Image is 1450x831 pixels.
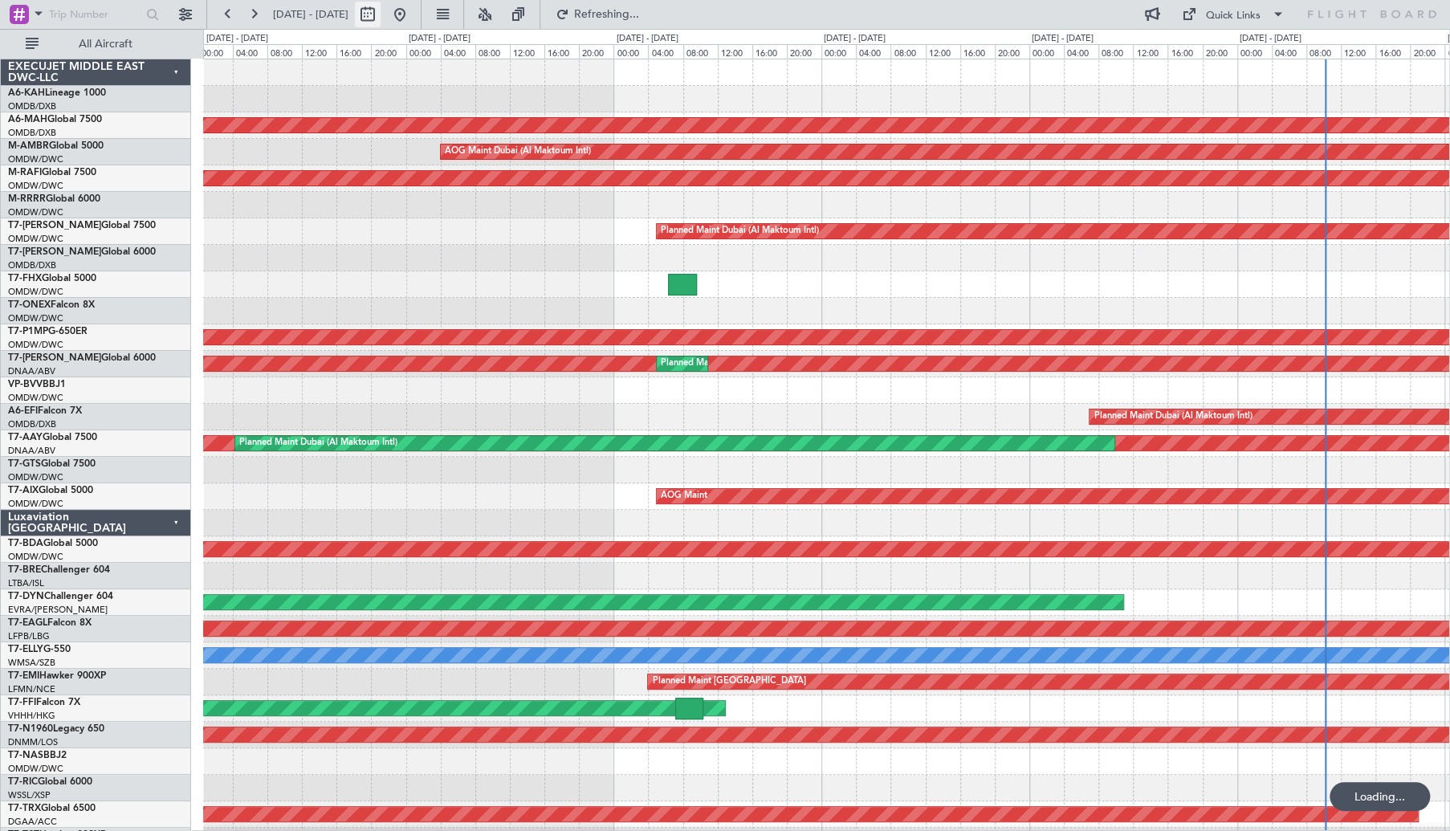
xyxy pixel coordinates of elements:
span: VP-BVV [8,380,43,389]
span: [DATE] - [DATE] [273,7,348,22]
span: T7-P1MP [8,327,48,336]
a: T7-P1MPG-650ER [8,327,88,336]
div: 16:00 [1167,44,1202,59]
div: 04:00 [1272,44,1306,59]
a: T7-BDAGlobal 5000 [8,539,98,548]
div: 04:00 [1064,44,1098,59]
a: M-RRRRGlobal 6000 [8,194,100,204]
span: T7-[PERSON_NAME] [8,353,101,363]
div: 16:00 [336,44,371,59]
span: A6-EFI [8,406,38,416]
a: OMDW/DWC [8,180,63,192]
span: T7-[PERSON_NAME] [8,247,101,257]
div: 12:00 [718,44,752,59]
a: A6-MAHGlobal 7500 [8,115,102,124]
div: 00:00 [821,44,856,59]
a: OMDW/DWC [8,312,63,324]
span: A6-MAH [8,115,47,124]
span: T7-DYN [8,592,44,601]
a: T7-GTSGlobal 7500 [8,459,96,469]
a: T7-FFIFalcon 7X [8,698,80,707]
button: All Aircraft [18,31,174,57]
a: T7-[PERSON_NAME]Global 6000 [8,353,156,363]
div: 20:00 [787,44,821,59]
a: T7-RICGlobal 6000 [8,777,92,787]
div: 16:00 [1375,44,1410,59]
a: OMDW/DWC [8,551,63,563]
span: T7-FFI [8,698,36,707]
div: 20:00 [1410,44,1444,59]
a: M-RAFIGlobal 7500 [8,168,96,177]
span: T7-AIX [8,486,39,495]
span: M-AMBR [8,141,49,151]
div: 00:00 [198,44,233,59]
span: M-RRRR [8,194,46,204]
a: T7-NASBBJ2 [8,751,67,760]
div: 20:00 [995,44,1029,59]
a: T7-EMIHawker 900XP [8,671,106,681]
div: Loading... [1330,782,1430,811]
div: 12:00 [510,44,544,59]
a: OMDW/DWC [8,763,63,775]
span: T7-RIC [8,777,38,787]
div: 20:00 [371,44,405,59]
span: T7-AAY [8,433,43,442]
div: [DATE] - [DATE] [206,32,268,46]
input: Trip Number [49,2,141,26]
div: 20:00 [1203,44,1237,59]
a: A6-KAHLineage 1000 [8,88,106,98]
div: AOG Maint [661,484,707,508]
a: T7-AAYGlobal 7500 [8,433,97,442]
a: T7-DYNChallenger 604 [8,592,113,601]
div: 00:00 [1237,44,1272,59]
span: T7-N1960 [8,724,53,734]
div: 08:00 [1098,44,1133,59]
a: DGAA/ACC [8,816,57,828]
a: DNMM/LOS [8,736,58,748]
div: [DATE] - [DATE] [824,32,886,46]
a: T7-[PERSON_NAME]Global 6000 [8,247,156,257]
a: DNAA/ABV [8,445,55,457]
button: Refreshing... [548,2,645,27]
div: Quick Links [1206,8,1261,24]
span: T7-BRE [8,565,41,575]
a: DNAA/ABV [8,365,55,377]
div: 12:00 [926,44,960,59]
a: OMDW/DWC [8,286,63,298]
button: Quick Links [1174,2,1293,27]
div: 16:00 [752,44,787,59]
a: OMDW/DWC [8,206,63,218]
span: T7-EAGL [8,618,47,628]
div: 12:00 [1133,44,1167,59]
span: T7-NAS [8,751,43,760]
span: T7-ELLY [8,645,43,654]
div: [DATE] - [DATE] [1240,32,1301,46]
a: T7-EAGLFalcon 8X [8,618,92,628]
div: 08:00 [890,44,925,59]
a: LTBA/ISL [8,577,44,589]
div: 12:00 [1341,44,1375,59]
div: Planned Maint Dubai (Al Maktoum Intl) [661,219,819,243]
a: T7-ONEXFalcon 8X [8,300,95,310]
div: 08:00 [267,44,302,59]
span: M-RAFI [8,168,42,177]
div: 20:00 [579,44,613,59]
span: T7-ONEX [8,300,51,310]
div: 00:00 [1029,44,1064,59]
a: T7-[PERSON_NAME]Global 7500 [8,221,156,230]
span: T7-BDA [8,539,43,548]
div: Planned Maint Dubai (Al Maktoum Intl) [1094,405,1252,429]
a: WMSA/SZB [8,657,55,669]
div: 04:00 [648,44,682,59]
a: OMDB/DXB [8,100,56,112]
div: 12:00 [302,44,336,59]
span: A6-KAH [8,88,45,98]
div: 16:00 [960,44,995,59]
div: 04:00 [233,44,267,59]
a: WSSL/XSP [8,789,51,801]
div: 08:00 [475,44,510,59]
a: LFPB/LBG [8,630,50,642]
a: OMDW/DWC [8,498,63,510]
a: VHHH/HKG [8,710,55,722]
span: All Aircraft [42,39,169,50]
